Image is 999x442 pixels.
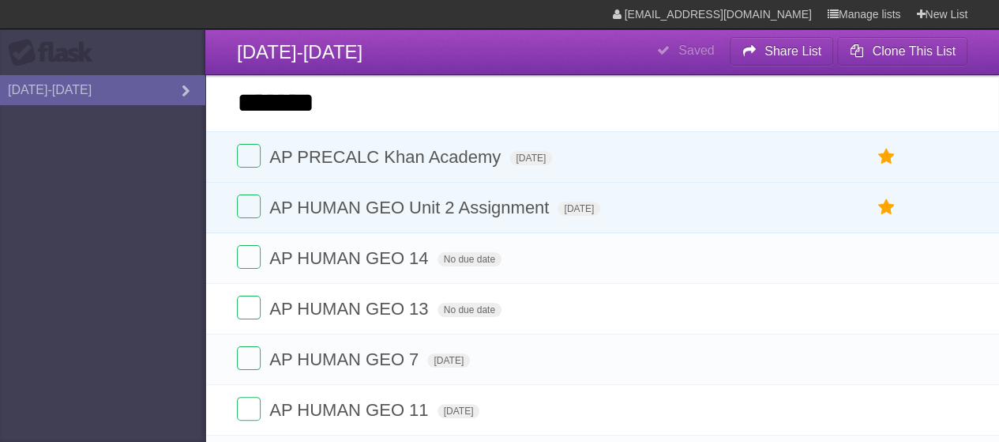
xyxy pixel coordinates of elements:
label: Done [237,245,261,269]
span: [DATE] [427,353,470,368]
span: [DATE] [558,202,600,216]
label: Done [237,296,261,319]
span: AP HUMAN GEO Unit 2 Assignment [269,198,553,217]
label: Done [237,397,261,421]
span: No due date [438,252,501,266]
span: AP HUMAN GEO 7 [269,349,423,369]
button: Clone This List [837,37,967,66]
span: No due date [438,303,501,317]
span: AP HUMAN GEO 14 [269,248,432,268]
b: Clone This List [872,44,956,58]
b: Share List [764,44,821,58]
label: Done [237,346,261,370]
label: Star task [871,144,901,170]
span: AP PRECALC Khan Academy [269,147,505,167]
button: Share List [730,37,834,66]
label: Star task [871,195,901,221]
span: [DATE]-[DATE] [237,41,362,62]
label: Done [237,195,261,218]
span: AP HUMAN GEO 11 [269,400,432,420]
div: Flask [8,39,103,67]
span: [DATE] [509,151,552,165]
b: Saved [678,43,714,57]
span: [DATE] [438,404,480,418]
label: Done [237,144,261,168]
span: AP HUMAN GEO 13 [269,299,432,319]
